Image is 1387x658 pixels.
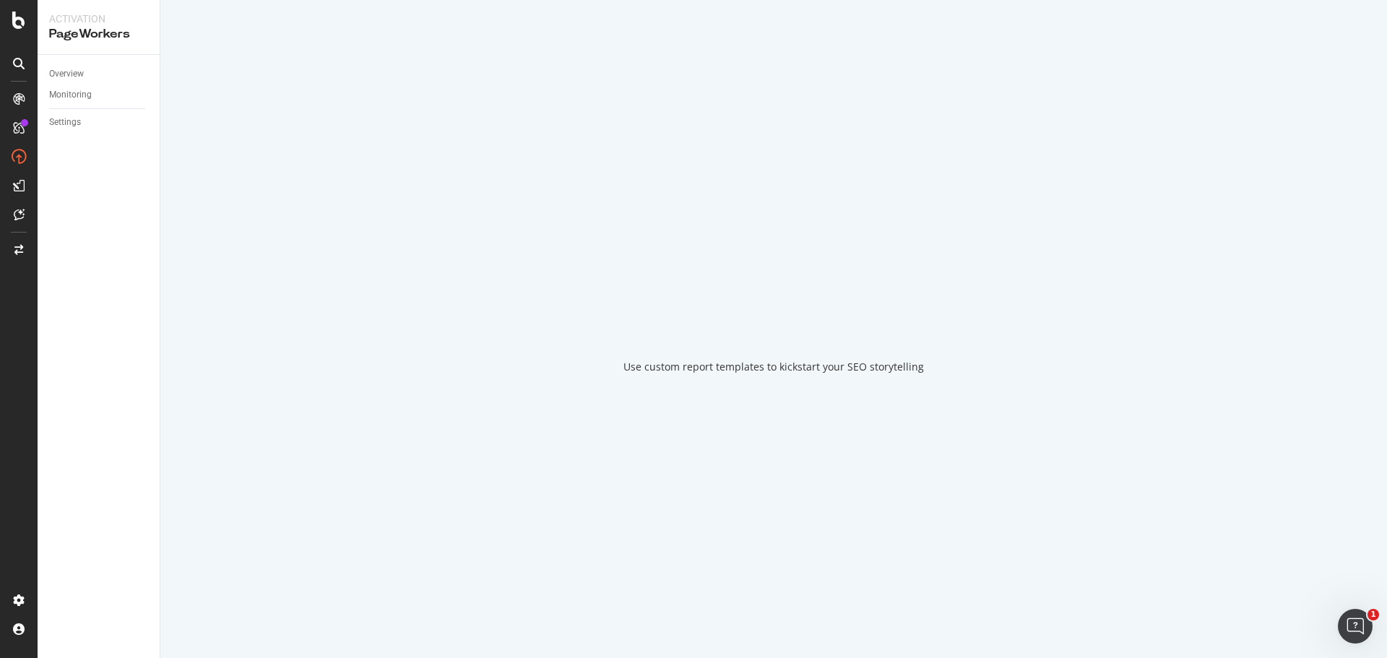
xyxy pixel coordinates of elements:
[49,87,150,103] a: Monitoring
[49,87,92,103] div: Monitoring
[49,115,81,130] div: Settings
[1338,609,1373,644] iframe: Intercom live chat
[49,66,84,82] div: Overview
[722,285,826,337] div: animation
[49,66,150,82] a: Overview
[49,26,148,43] div: PageWorkers
[623,360,924,374] div: Use custom report templates to kickstart your SEO storytelling
[49,115,150,130] a: Settings
[1367,609,1379,620] span: 1
[49,12,148,26] div: Activation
